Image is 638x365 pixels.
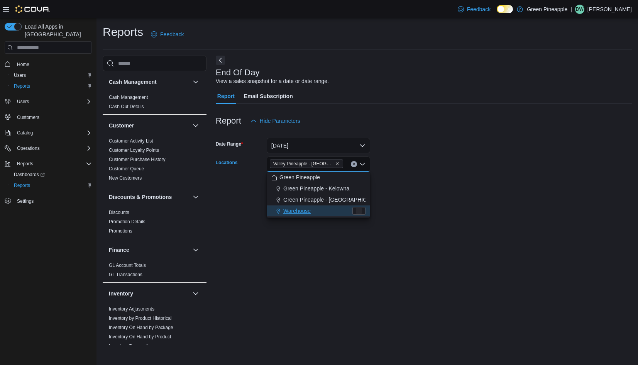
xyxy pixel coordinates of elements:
[351,161,357,167] button: Clear input
[109,219,146,225] span: Promotion Details
[17,114,39,121] span: Customers
[247,113,303,129] button: Hide Parameters
[109,343,156,349] a: Inventory Transactions
[587,5,632,14] p: [PERSON_NAME]
[5,55,92,227] nav: Complex example
[109,246,190,254] button: Finance
[14,171,45,178] span: Dashboards
[216,160,238,166] label: Locations
[17,98,29,105] span: Users
[191,289,200,298] button: Inventory
[17,145,40,151] span: Operations
[109,94,148,100] span: Cash Management
[109,316,172,321] a: Inventory by Product Historical
[191,245,200,255] button: Finance
[217,88,235,104] span: Report
[11,170,48,179] a: Dashboards
[359,161,366,167] button: Close list of options
[109,343,156,349] span: Inventory Transactions
[109,193,172,201] h3: Discounts & Promotions
[267,138,370,153] button: [DATE]
[267,172,370,217] div: Choose from the following options
[267,172,370,183] button: Green Pineapple
[109,193,190,201] button: Discounts & Promotions
[270,160,343,168] span: Valley Pineapple - Fruitvale
[109,324,173,331] span: Inventory On Hand by Package
[14,182,30,188] span: Reports
[2,143,95,154] button: Operations
[109,334,171,340] span: Inventory On Hand by Product
[103,24,143,40] h1: Reports
[14,112,92,122] span: Customers
[15,5,50,13] img: Cova
[2,195,95,207] button: Settings
[455,2,494,17] a: Feedback
[14,128,36,138] button: Catalog
[109,78,190,86] button: Cash Management
[109,246,129,254] h3: Finance
[14,113,42,122] a: Customers
[109,228,132,234] a: Promotions
[283,196,385,204] span: Green Pineapple - [GEOGRAPHIC_DATA]
[109,156,166,163] span: Customer Purchase History
[2,158,95,169] button: Reports
[109,166,144,171] a: Customer Queue
[527,5,567,14] p: Green Pineapple
[216,77,329,85] div: View a sales snapshot for a date or date range.
[283,185,349,192] span: Green Pineapple - Kelowna
[109,148,159,153] a: Customer Loyalty Points
[14,159,36,168] button: Reports
[109,104,144,110] span: Cash Out Details
[267,205,370,217] button: Warehouse
[109,138,153,144] span: Customer Activity List
[109,175,142,181] a: New Customers
[109,219,146,224] a: Promotion Details
[17,61,29,68] span: Home
[575,5,584,14] div: Dax Wilson
[267,194,370,205] button: Green Pineapple - [GEOGRAPHIC_DATA]
[14,97,32,106] button: Users
[14,159,92,168] span: Reports
[8,70,95,81] button: Users
[14,128,92,138] span: Catalog
[260,117,300,125] span: Hide Parameters
[570,5,572,14] p: |
[273,160,333,168] span: Valley Pineapple - [GEOGRAPHIC_DATA]
[283,207,311,215] span: Warehouse
[109,228,132,234] span: Promotions
[109,78,157,86] h3: Cash Management
[109,306,154,312] span: Inventory Adjustments
[109,263,146,268] a: GL Account Totals
[103,208,206,239] div: Discounts & Promotions
[14,60,32,69] a: Home
[216,56,225,65] button: Next
[14,144,92,153] span: Operations
[109,104,144,109] a: Cash Out Details
[11,81,33,91] a: Reports
[11,181,33,190] a: Reports
[109,306,154,312] a: Inventory Adjustments
[17,161,33,167] span: Reports
[103,261,206,282] div: Finance
[14,59,92,69] span: Home
[11,81,92,91] span: Reports
[17,130,33,136] span: Catalog
[22,23,92,38] span: Load All Apps in [GEOGRAPHIC_DATA]
[109,272,142,277] a: GL Transactions
[2,58,95,70] button: Home
[11,71,92,80] span: Users
[14,97,92,106] span: Users
[11,181,92,190] span: Reports
[497,5,513,13] input: Dark Mode
[8,169,95,180] a: Dashboards
[191,77,200,87] button: Cash Management
[2,96,95,107] button: Users
[148,27,187,42] a: Feedback
[109,334,171,340] a: Inventory On Hand by Product
[14,197,37,206] a: Settings
[335,161,340,166] button: Remove Valley Pineapple - Fruitvale from selection in this group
